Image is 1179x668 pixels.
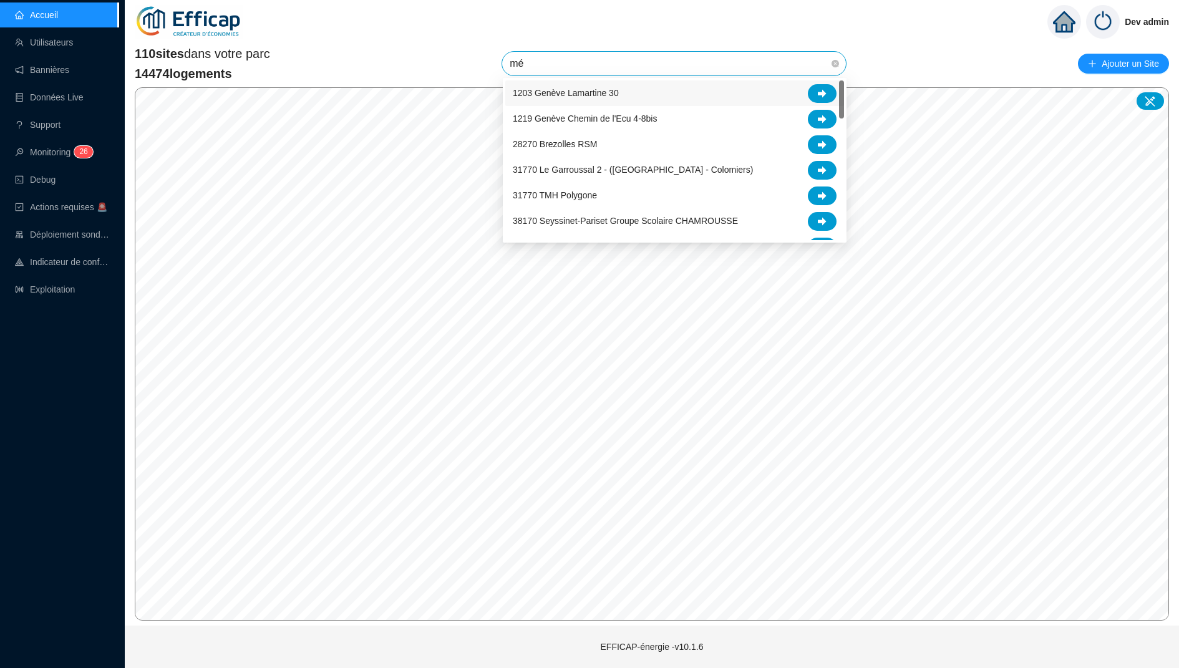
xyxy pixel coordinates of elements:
[84,147,88,156] span: 6
[15,147,89,157] a: monitorMonitoring26
[513,215,738,228] span: 38170 Seyssinet-Pariset Groupe Scolaire CHAMROUSSE
[513,138,597,151] span: 28270 Brezolles RSM
[505,80,844,106] div: 1203 Genève Lamartine 30
[135,88,1169,620] canvas: Map
[505,106,844,132] div: 1219 Genève Chemin de l'Ecu 4-8bis
[15,175,56,185] a: codeDebug
[79,147,84,156] span: 2
[15,284,75,294] a: slidersExploitation
[15,10,58,20] a: homeAccueil
[601,642,704,652] span: EFFICAP-énergie - v10.1.6
[513,112,657,125] span: 1219 Genève Chemin de l'Ecu 4-8bis
[15,257,110,267] a: heat-mapIndicateur de confort
[505,157,844,183] div: 31770 Le Garroussal 2 - (Toulouse - Colomiers)
[513,87,619,100] span: 1203 Genève Lamartine 30
[1053,11,1075,33] span: home
[74,146,92,158] sup: 26
[30,202,107,212] span: Actions requises 🚨
[1125,2,1169,42] span: Dev admin
[1086,5,1120,39] img: power
[505,208,844,234] div: 38170 Seyssinet-Pariset Groupe Scolaire CHAMROUSSE
[15,65,69,75] a: notificationBannières
[15,92,84,102] a: databaseDonnées Live
[505,132,844,157] div: 28270 Brezolles RSM
[513,189,597,202] span: 31770 TMH Polygone
[505,183,844,208] div: 31770 TMH Polygone
[505,234,844,259] div: 38170 Seyssinet-Pariset Gymnase Joseph Guétat
[832,60,839,67] span: close-circle
[15,37,73,47] a: teamUtilisateurs
[15,120,61,130] a: questionSupport
[135,65,270,82] span: 14474 logements
[135,45,270,62] span: dans votre parc
[1088,59,1097,68] span: plus
[135,47,184,61] span: 110 sites
[513,163,753,177] span: 31770 Le Garroussal 2 - ([GEOGRAPHIC_DATA] - Colomiers)
[1078,54,1169,74] button: Ajouter un Site
[15,203,24,211] span: check-square
[15,230,110,240] a: clusterDéploiement sondes
[1102,55,1159,72] span: Ajouter un Site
